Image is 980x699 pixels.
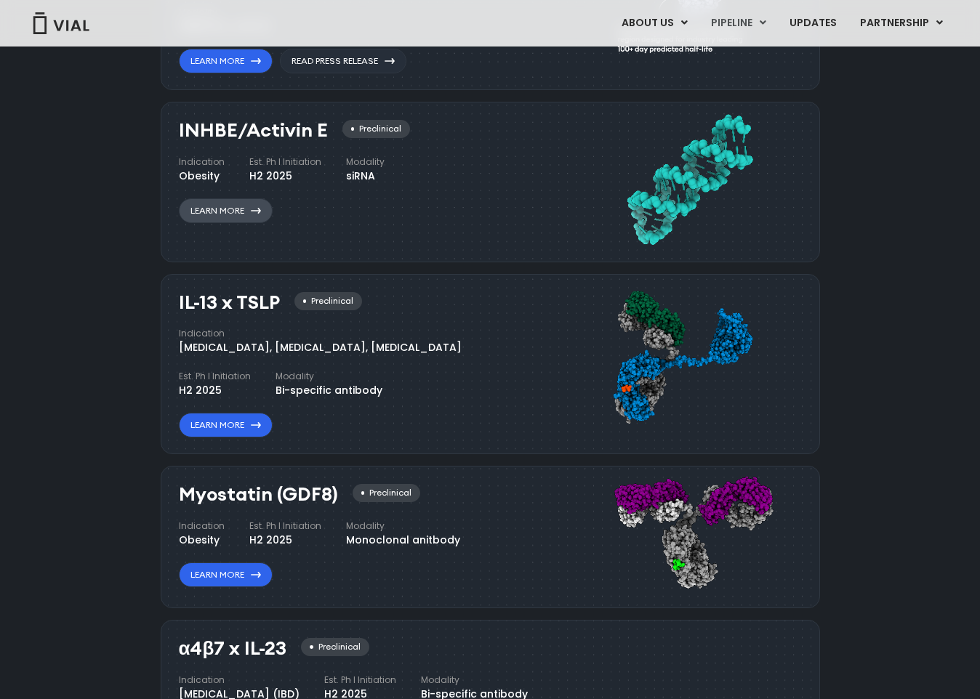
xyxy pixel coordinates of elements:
[179,562,273,587] a: Learn More
[249,520,321,533] h4: Est. Ph I Initiation
[179,292,280,313] h3: IL-13 x TSLP
[179,484,338,505] h3: Myostatin (GDF8)
[346,520,460,533] h4: Modality
[276,383,382,398] div: Bi-specific antibody
[346,533,460,548] div: Monoclonal anitbody
[179,370,251,383] h4: Est. Ph I Initiation
[324,674,396,687] h4: Est. Ph I Initiation
[249,533,321,548] div: H2 2025
[778,11,848,36] a: UPDATES
[280,49,406,73] a: Read Press Release
[179,198,273,223] a: Learn More
[179,674,300,687] h4: Indication
[179,327,462,340] h4: Indication
[179,520,225,533] h4: Indication
[346,155,385,169] h4: Modality
[179,155,225,169] h4: Indication
[249,169,321,184] div: H2 2025
[179,638,287,659] h3: α4β7 x IL-23
[179,533,225,548] div: Obesity
[179,120,328,141] h3: INHBE/Activin E
[179,169,225,184] div: Obesity
[342,120,410,138] div: Preclinical
[294,292,362,310] div: Preclinical
[179,340,462,355] div: [MEDICAL_DATA], [MEDICAL_DATA], [MEDICAL_DATA]
[249,155,321,169] h4: Est. Ph I Initiation
[346,169,385,184] div: siRNA
[179,383,251,398] div: H2 2025
[353,484,420,502] div: Preclinical
[610,11,699,36] a: ABOUT USMenu Toggle
[179,49,273,73] a: Learn More
[421,674,528,687] h4: Modality
[301,638,369,656] div: Preclinical
[699,11,777,36] a: PIPELINEMenu Toggle
[179,413,273,437] a: Learn More
[32,12,90,34] img: Vial Logo
[848,11,955,36] a: PARTNERSHIPMenu Toggle
[276,370,382,383] h4: Modality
